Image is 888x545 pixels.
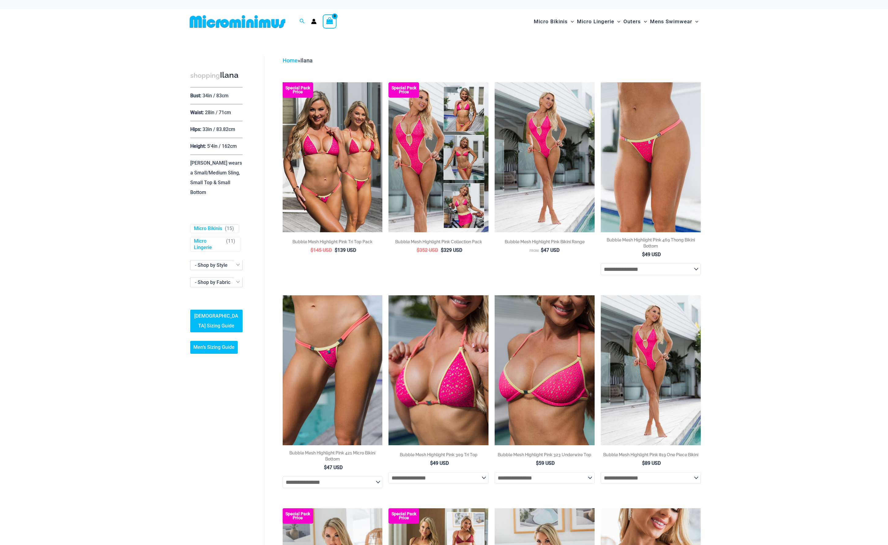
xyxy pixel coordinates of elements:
a: Bubble Mesh Highlight Pink Collection Pack [388,239,489,247]
a: Home [283,57,298,64]
a: Micro Bikinis [194,226,222,232]
span: 15 [227,226,232,231]
h2: Bubble Mesh Highlight Pink Bikini Range [495,239,595,245]
a: [DEMOGRAPHIC_DATA] Sizing Guide [190,310,243,332]
a: Collection Pack F Collection Pack BCollection Pack B [388,82,489,232]
bdi: 352 USD [417,247,438,253]
span: - Shop by Fabric [195,279,230,285]
a: Bubble Mesh Highlight Pink Tri Top Pack [283,239,383,247]
a: Men’s Sizing Guide [190,341,238,354]
span: $ [310,247,313,253]
a: Bubble Mesh Highlight Pink 323 Top 01Bubble Mesh Highlight Pink 323 Top 421 Micro 03Bubble Mesh H... [495,295,595,445]
a: Bubble Mesh Highlight Pink 309 Top 01Bubble Mesh Highlight Pink 309 Top 469 Thong 03Bubble Mesh H... [388,295,489,445]
span: $ [335,247,337,253]
a: Mens SwimwearMenu ToggleMenu Toggle [648,12,700,31]
a: Bubble Mesh Highlight Pink 819 One Piece 01Bubble Mesh Highlight Pink 819 One Piece 03Bubble Mesh... [495,82,595,232]
span: Mens Swimwear [650,14,692,29]
a: OutersMenu ToggleMenu Toggle [622,12,648,31]
p: 33in / 83.82cm [202,126,235,132]
a: Micro BikinisMenu ToggleMenu Toggle [532,12,575,31]
a: Bubble Mesh Highlight Pink 421 Micro 01Bubble Mesh Highlight Pink 421 Micro 02Bubble Mesh Highlig... [283,295,383,445]
a: Search icon link [299,18,305,25]
a: Bubble Mesh Highlight Pink 469 Thong 01Bubble Mesh Highlight Pink 469 Thong 02Bubble Mesh Highlig... [601,82,701,232]
a: Account icon link [311,19,317,24]
b: Special Pack Price [283,86,313,94]
span: $ [536,460,539,466]
a: Bubble Mesh Highlight Pink 421 Micro Bikini Bottom [283,450,383,464]
b: Special Pack Price [388,86,419,94]
img: Tri Top Pack F [283,82,383,232]
img: Bubble Mesh Highlight Pink 819 One Piece 01 [495,82,595,232]
a: Bubble Mesh Highlight Pink 469 Thong Bikini Bottom [601,237,701,251]
img: Bubble Mesh Highlight Pink 421 Micro 01 [283,295,383,445]
p: 28in / 71cm [205,110,231,115]
img: Bubble Mesh Highlight Pink 819 One Piece 01 [601,295,701,445]
span: - Shop by Style [195,262,228,268]
h2: Bubble Mesh Highlight Pink 819 One Piece Bikini [601,452,701,458]
img: Bubble Mesh Highlight Pink 323 Top 01 [495,295,595,445]
img: Bubble Mesh Highlight Pink 469 Thong 01 [601,82,701,232]
img: Bubble Mesh Highlight Pink 309 Top 01 [388,295,489,445]
img: Collection Pack F [388,82,489,232]
span: - Shop by Style [191,260,242,270]
bdi: 89 USD [642,460,661,466]
bdi: 49 USD [642,252,661,257]
span: ( ) [225,226,234,232]
bdi: 59 USD [536,460,555,466]
p: Bust: [190,93,201,99]
h2: Bubble Mesh Highlight Pink 309 Tri Top [388,452,489,458]
a: Tri Top Pack F Tri Top Pack BTri Top Pack B [283,82,383,232]
span: Menu Toggle [692,14,698,29]
h2: Bubble Mesh Highlight Pink 469 Thong Bikini Bottom [601,237,701,249]
b: Special Pack Price [388,512,419,520]
nav: Site Navigation [531,11,701,32]
bdi: 145 USD [310,247,332,253]
bdi: 139 USD [335,247,356,253]
span: Ilana [300,57,313,64]
p: Height: [190,143,206,149]
span: Menu Toggle [614,14,620,29]
span: » [283,57,313,64]
a: Bubble Mesh Highlight Pink 309 Tri Top [388,452,489,460]
span: - Shop by Fabric [190,277,243,287]
p: 34in / 83cm [202,93,229,99]
a: Bubble Mesh Highlight Pink 819 One Piece 01Bubble Mesh Highlight Pink 819 One Piece 03Bubble Mesh... [601,295,701,445]
a: Bubble Mesh Highlight Pink 819 One Piece Bikini [601,452,701,460]
bdi: 49 USD [430,460,449,466]
a: View Shopping Cart, empty [323,14,337,28]
span: $ [541,247,544,253]
p: Hips: [190,126,201,132]
span: shopping [190,72,220,79]
span: Micro Lingerie [577,14,614,29]
img: MM SHOP LOGO FLAT [187,15,288,28]
p: Waist: [190,110,204,115]
span: From: [529,249,539,253]
span: - Shop by Style [190,260,243,270]
h2: Bubble Mesh Highlight Pink Tri Top Pack [283,239,383,245]
a: Micro LingerieMenu ToggleMenu Toggle [575,12,622,31]
span: $ [417,247,419,253]
span: $ [324,465,327,470]
span: Micro Bikinis [534,14,568,29]
h3: Ilana [190,70,243,81]
p: [PERSON_NAME] wears a Small/Medium Sling, Small Top & Small Bottom [190,160,242,195]
span: $ [430,460,433,466]
a: Bubble Mesh Highlight Pink 323 Underwire Top [495,452,595,460]
span: Menu Toggle [568,14,574,29]
h2: Bubble Mesh Highlight Pink 323 Underwire Top [495,452,595,458]
span: Menu Toggle [641,14,647,29]
b: Special Pack Price [283,512,313,520]
bdi: 47 USD [541,247,559,253]
span: ( ) [226,238,235,251]
a: Bubble Mesh Highlight Pink Bikini Range [495,239,595,247]
h2: Bubble Mesh Highlight Pink Collection Pack [388,239,489,245]
h2: Bubble Mesh Highlight Pink 421 Micro Bikini Bottom [283,450,383,462]
span: 11 [228,238,233,244]
span: - Shop by Fabric [191,278,242,287]
bdi: 47 USD [324,465,343,470]
span: $ [642,460,645,466]
span: $ [642,252,645,257]
span: Outers [623,14,641,29]
bdi: 329 USD [441,247,462,253]
p: 5'4in / 162cm [207,143,237,149]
